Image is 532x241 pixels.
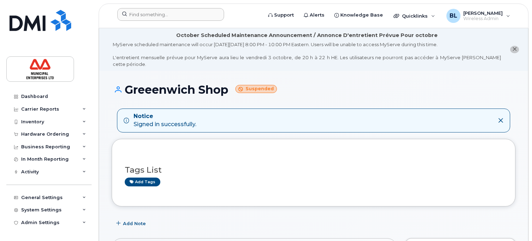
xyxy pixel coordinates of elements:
strong: Notice [134,112,196,121]
div: MyServe scheduled maintenance will occur [DATE][DATE] 8:00 PM - 10:00 PM Eastern. Users will be u... [113,41,501,67]
div: October Scheduled Maintenance Announcement / Annonce D'entretient Prévue Pour octobre [176,32,438,39]
button: close notification [510,46,519,53]
span: Add Note [123,220,146,227]
small: Suspended [235,85,277,93]
button: Add Note [112,217,152,230]
a: Add tags [125,178,160,186]
h1: Greeenwich Shop [112,84,515,96]
div: Signed in successfully. [134,112,196,129]
h3: Tags List [125,166,502,174]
